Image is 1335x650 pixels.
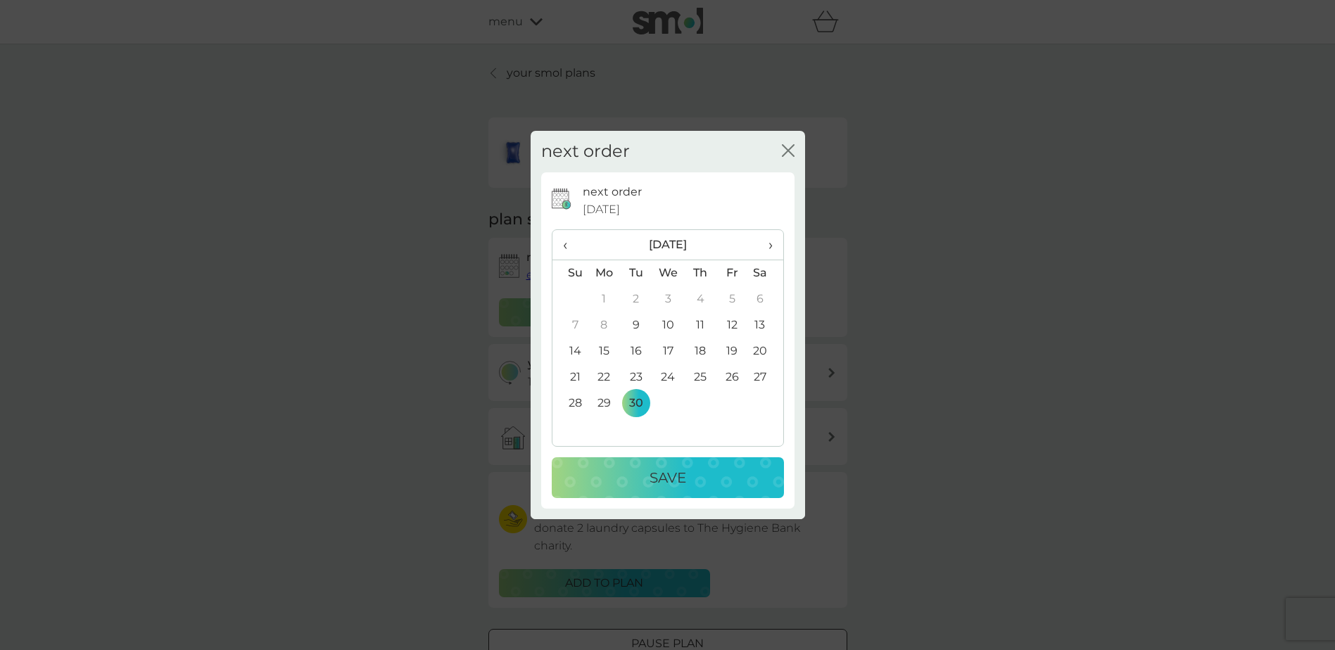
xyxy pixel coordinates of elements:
[552,390,588,416] td: 28
[588,230,748,260] th: [DATE]
[652,286,684,312] td: 3
[747,364,783,390] td: 27
[747,260,783,286] th: Sa
[588,364,621,390] td: 22
[652,312,684,338] td: 10
[620,260,652,286] th: Tu
[620,364,652,390] td: 23
[652,260,684,286] th: We
[541,141,630,162] h2: next order
[747,338,783,364] td: 20
[588,260,621,286] th: Mo
[716,312,748,338] td: 12
[583,183,642,201] p: next order
[716,364,748,390] td: 26
[747,312,783,338] td: 13
[552,457,784,498] button: Save
[620,338,652,364] td: 16
[552,364,588,390] td: 21
[652,338,684,364] td: 17
[782,144,795,159] button: close
[684,338,716,364] td: 18
[588,338,621,364] td: 15
[650,466,686,489] p: Save
[552,260,588,286] th: Su
[684,364,716,390] td: 25
[552,338,588,364] td: 14
[620,286,652,312] td: 2
[747,286,783,312] td: 6
[588,312,621,338] td: 8
[652,364,684,390] td: 24
[716,260,748,286] th: Fr
[758,230,772,260] span: ›
[684,260,716,286] th: Th
[563,230,578,260] span: ‹
[620,312,652,338] td: 9
[552,312,588,338] td: 7
[588,390,621,416] td: 29
[716,338,748,364] td: 19
[583,200,620,219] span: [DATE]
[716,286,748,312] td: 5
[684,286,716,312] td: 4
[684,312,716,338] td: 11
[620,390,652,416] td: 30
[588,286,621,312] td: 1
